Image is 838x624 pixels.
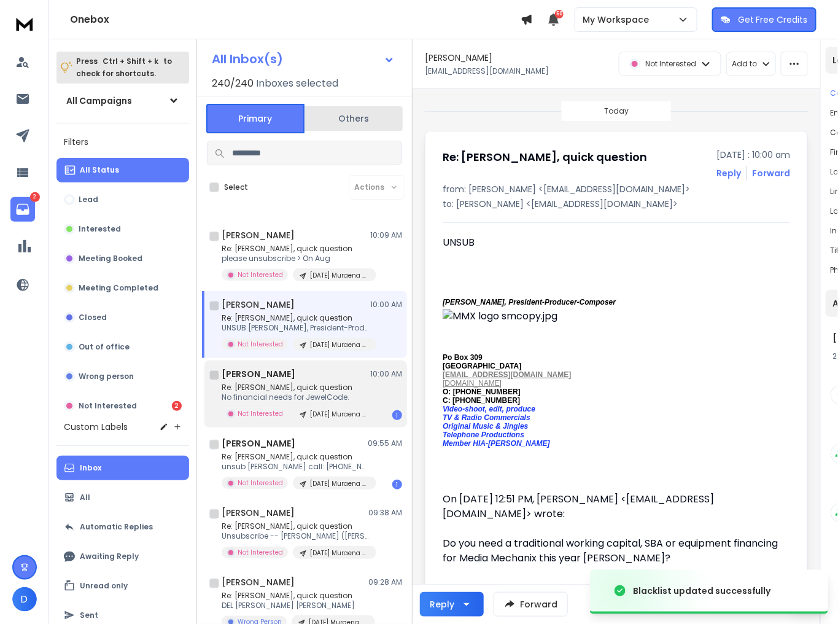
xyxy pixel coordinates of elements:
[222,254,369,263] p: please unsubscribe > On Aug
[79,372,134,381] p: Wrong person
[56,515,189,539] button: Automatic Replies
[238,548,283,557] p: Not Interested
[238,478,283,488] p: Not Interested
[645,59,696,69] p: Not Interested
[10,197,35,222] a: 2
[56,544,189,569] button: Awaiting Reply
[310,548,369,558] p: [DATE] Muraena 3rd List
[443,298,616,306] b: [PERSON_NAME], President-Producer-Composer
[56,158,189,182] button: All Status
[443,422,528,431] font: Original Music & Jingles
[222,368,295,380] h1: [PERSON_NAME]
[101,54,160,68] span: Ctrl + Shift + k
[310,410,369,419] p: [DATE] Muraena 3rd List
[392,410,402,420] div: 1
[443,388,521,396] b: O: [PHONE_NUMBER]
[583,14,654,26] p: My Workspace
[310,271,369,280] p: [DATE] Muraena 3rd List
[79,401,137,411] p: Not Interested
[633,585,771,597] div: Blacklist updated successfully
[56,574,189,598] button: Unread only
[79,254,142,263] p: Meeting Booked
[202,47,405,71] button: All Inbox(s)
[56,246,189,271] button: Meeting Booked
[494,592,568,617] button: Forward
[80,165,119,175] p: All Status
[368,508,402,518] p: 09:38 AM
[238,340,283,349] p: Not Interested
[222,383,369,392] p: Re: [PERSON_NAME], quick question
[222,313,369,323] p: Re: [PERSON_NAME], quick question
[56,456,189,480] button: Inbox
[76,55,172,80] p: Press to check for shortcuts.
[443,405,535,413] font: Video-shoot, edit, produce
[64,421,128,433] h3: Custom Labels
[238,270,283,279] p: Not Interested
[430,598,454,610] div: Reply
[12,12,37,35] img: logo
[443,353,483,362] b: Po Box 309
[443,149,647,166] h1: Re: [PERSON_NAME], quick question
[222,531,369,541] p: Unsubscribe -- [PERSON_NAME] ([PERSON_NAME]) [PERSON_NAME]
[222,507,295,519] h1: [PERSON_NAME]
[56,187,189,212] button: Lead
[80,581,128,591] p: Unread only
[222,576,295,588] h1: [PERSON_NAME]
[206,104,305,133] button: Primary
[79,195,98,205] p: Lead
[79,313,107,322] p: Closed
[56,485,189,510] button: All
[555,10,564,18] span: 50
[79,224,121,234] p: Interested
[716,149,790,161] p: [DATE] : 10:00 am
[80,552,139,561] p: Awaiting Reply
[12,587,37,612] button: D
[56,394,189,418] button: Not Interested2
[66,95,132,107] h1: All Campaigns
[212,53,283,65] h1: All Inbox(s)
[443,431,524,439] font: Telephone Productions
[732,59,757,69] p: Add to
[224,182,248,192] label: Select
[222,521,369,531] p: Re: [PERSON_NAME], quick question
[443,396,520,405] b: C: [PHONE_NUMBER]
[370,369,402,379] p: 10:00 AM
[310,340,369,349] p: [DATE] Muraena 3rd List
[443,198,790,210] p: to: [PERSON_NAME] <[EMAIL_ADDRESS][DOMAIN_NAME]>
[222,298,295,311] h1: [PERSON_NAME]
[56,364,189,389] button: Wrong person
[222,601,369,610] p: DEL [PERSON_NAME] [PERSON_NAME]
[79,342,130,352] p: Out of office
[222,462,369,472] p: unsub [PERSON_NAME] call: [PHONE_NUMBER]
[80,610,98,620] p: Sent
[212,76,254,91] span: 240 / 240
[56,88,189,113] button: All Campaigns
[443,413,530,422] font: TV & Radio Commercials
[222,229,295,241] h1: [PERSON_NAME]
[712,7,817,32] button: Get Free Credits
[80,463,101,473] p: Inbox
[443,309,780,324] img: MMX logo smcopy.jpg
[392,480,402,489] div: 1
[443,370,571,379] a: [EMAIL_ADDRESS][DOMAIN_NAME]
[56,217,189,241] button: Interested
[56,305,189,330] button: Closed
[70,12,521,27] h1: Onebox
[370,300,402,310] p: 10:00 AM
[370,230,402,240] p: 10:09 AM
[443,183,790,195] p: from: [PERSON_NAME] <[EMAIL_ADDRESS][DOMAIN_NAME]>
[420,592,484,617] button: Reply
[716,167,741,179] button: Reply
[425,66,549,76] p: [EMAIL_ADDRESS][DOMAIN_NAME]
[752,167,790,179] div: Forward
[56,133,189,150] h3: Filters
[56,335,189,359] button: Out of office
[368,439,402,448] p: 09:55 AM
[256,76,338,91] h3: Inboxes selected
[222,591,369,601] p: Re: [PERSON_NAME], quick question
[443,439,550,448] font: Member HIA-[PERSON_NAME]
[30,192,40,202] p: 2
